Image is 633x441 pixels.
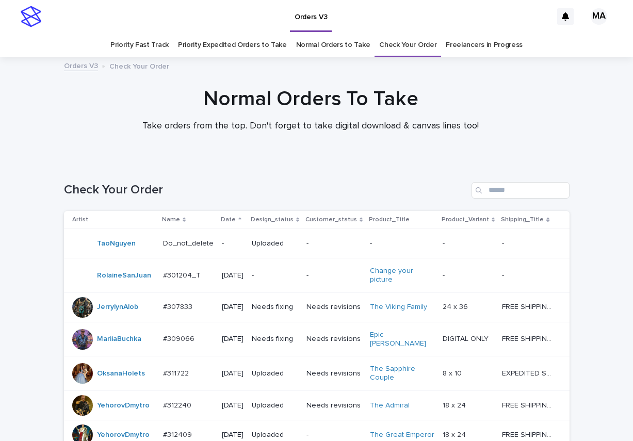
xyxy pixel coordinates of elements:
p: 18 x 24 [443,399,468,410]
p: - [252,271,298,280]
p: #309066 [163,333,197,344]
p: FREE SHIPPING - preview in 1-2 business days, after your approval delivery will take 5-10 b.d., l... [502,301,555,312]
p: 18 x 24 [443,429,468,439]
p: - [306,239,362,248]
p: #301204_T [163,269,203,280]
a: Change your picture [370,267,434,284]
a: The Great Emperor [370,431,434,439]
p: Do_not_delete [163,237,216,248]
p: [DATE] [222,401,244,410]
p: Artist [72,214,88,225]
a: Priority Expedited Orders to Take [178,33,287,57]
a: Priority Fast Track [110,33,169,57]
p: - [306,431,362,439]
p: Needs revisions [306,335,362,344]
a: JerrylynAlob [97,303,138,312]
img: stacker-logo-s-only.png [21,6,41,27]
p: Needs revisions [306,303,362,312]
a: The Viking Family [370,303,427,312]
p: [DATE] [222,303,244,312]
p: Uploaded [252,401,298,410]
p: Needs fixing [252,335,298,344]
tr: TaoNguyen Do_not_deleteDo_not_delete -Uploaded---- -- [64,229,570,258]
a: The Sapphire Couple [370,365,434,382]
p: Product_Title [369,214,410,225]
p: FREE SHIPPING - preview in 1-2 business days, after your approval delivery will take 5-10 b.d. [502,399,555,410]
p: Needs revisions [306,369,362,378]
p: Needs fixing [252,303,298,312]
div: MA [591,8,607,25]
p: #312409 [163,429,194,439]
p: [DATE] [222,335,244,344]
p: - [502,269,506,280]
p: 24 x 36 [443,301,470,312]
p: FREE SHIPPING - preview in 1-2 business days, after your approval delivery will take 5-10 b.d., l... [502,333,555,344]
p: #312240 [163,399,193,410]
p: - [443,269,447,280]
a: TaoNguyen [97,239,136,248]
p: - [502,237,506,248]
a: YehorovDmytro [97,401,150,410]
tr: RolaineSanJuan #301204_T#301204_T [DATE]--Change your picture -- -- [64,258,570,293]
p: DIGITAL ONLY [443,333,491,344]
a: Normal Orders to Take [296,33,370,57]
a: MariiaBuchka [97,335,141,344]
p: - [306,271,362,280]
input: Search [472,182,570,199]
p: - [443,237,447,248]
p: Customer_status [305,214,357,225]
p: Design_status [251,214,294,225]
p: #311722 [163,367,191,378]
p: 8 x 10 [443,367,464,378]
a: Orders V3 [64,59,98,71]
p: Name [162,214,180,225]
tr: JerrylynAlob #307833#307833 [DATE]Needs fixingNeeds revisionsThe Viking Family 24 x 3624 x 36 FRE... [64,292,570,322]
a: Freelancers in Progress [446,33,523,57]
tr: YehorovDmytro #312240#312240 [DATE]UploadedNeeds revisionsThe Admiral 18 x 2418 x 24 FREE SHIPPIN... [64,390,570,420]
a: YehorovDmytro [97,431,150,439]
p: Check Your Order [109,60,169,71]
a: The Admiral [370,401,410,410]
p: Take orders from the top. Don't forget to take digital download & canvas lines too! [104,121,517,132]
p: [DATE] [222,271,244,280]
p: Date [221,214,236,225]
p: FREE SHIPPING - preview in 1-2 business days, after your approval delivery will take 5-10 b.d. [502,429,555,439]
p: - [222,239,244,248]
p: [DATE] [222,369,244,378]
a: OksanaHolets [97,369,145,378]
tr: OksanaHolets #311722#311722 [DATE]UploadedNeeds revisionsThe Sapphire Couple 8 x 108 x 10 EXPEDIT... [64,356,570,391]
p: Shipping_Title [501,214,544,225]
p: Uploaded [252,431,298,439]
h1: Normal Orders To Take [58,87,563,111]
a: Epic [PERSON_NAME] [370,331,434,348]
p: - [370,239,434,248]
tr: MariiaBuchka #309066#309066 [DATE]Needs fixingNeeds revisionsEpic [PERSON_NAME] DIGITAL ONLYDIGIT... [64,322,570,356]
p: Needs revisions [306,401,362,410]
p: [DATE] [222,431,244,439]
p: EXPEDITED SHIPPING - preview in 1 business day; delivery up to 5 business days after your approval. [502,367,555,378]
h1: Check Your Order [64,183,467,198]
a: RolaineSanJuan [97,271,151,280]
p: #307833 [163,301,194,312]
a: Check Your Order [379,33,436,57]
p: Uploaded [252,239,298,248]
p: Product_Variant [442,214,489,225]
p: Uploaded [252,369,298,378]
